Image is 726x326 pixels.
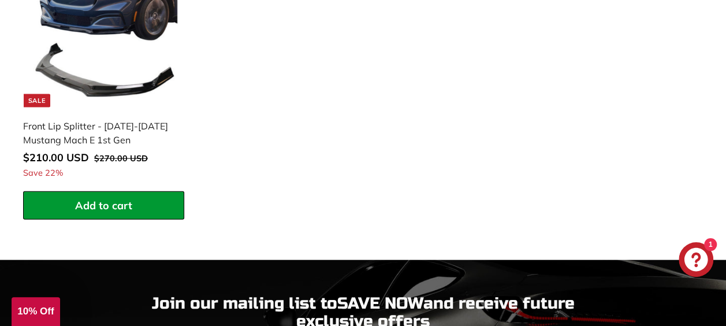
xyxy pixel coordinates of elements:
div: 10% Off [12,297,60,326]
span: Add to cart [75,199,132,212]
div: Sale [24,94,50,108]
span: 10% Off [17,306,54,317]
button: Add to cart [23,191,184,220]
span: $210.00 USD [23,151,89,164]
strong: SAVE NOW [337,294,423,313]
div: Front Lip Splitter - [DATE]-[DATE] Mustang Mach E 1st Gen [23,119,173,147]
inbox-online-store-chat: Shopify online store chat [675,242,717,280]
span: $270.00 USD [94,153,148,164]
span: Save 22% [23,167,63,180]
